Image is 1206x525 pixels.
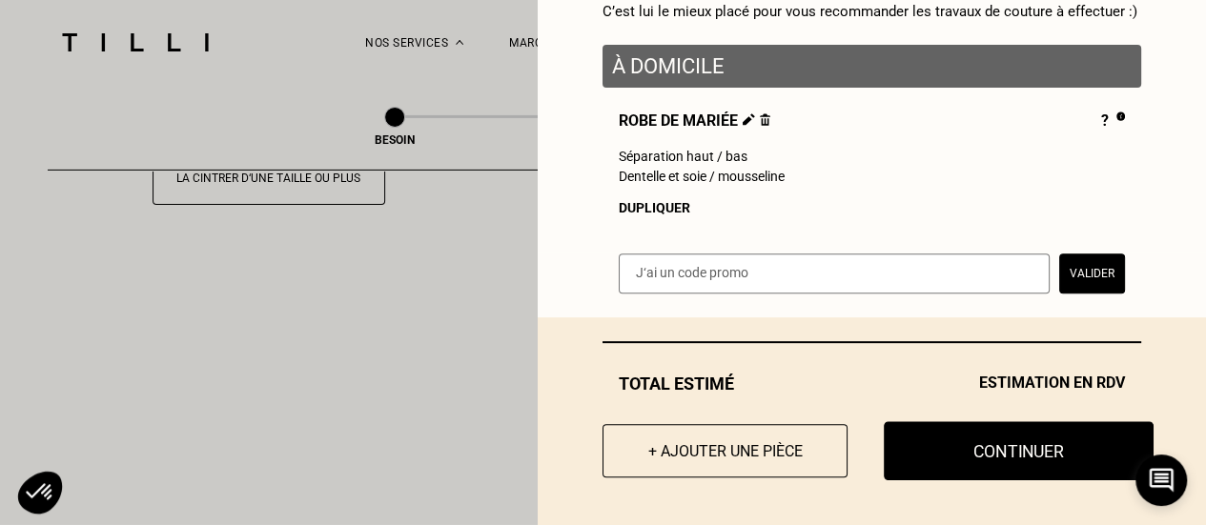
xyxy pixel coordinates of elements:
span: Robe de mariée [619,111,770,132]
img: Éditer [743,113,755,126]
img: Pourquoi le prix est indéfini ? [1116,111,1125,121]
input: J‘ai un code promo [619,253,1050,293]
p: À domicile [612,54,1132,78]
div: ? [1101,111,1125,132]
button: Valider [1059,253,1125,293]
div: Dupliquer [619,200,1125,215]
span: Estimation en RDV [979,374,1125,394]
img: Supprimer [760,113,770,126]
span: Dentelle et soie / mousseline [619,169,785,184]
button: + Ajouter une pièce [603,424,848,477]
span: Séparation haut / bas [619,149,747,164]
div: Total estimé [603,374,1141,394]
button: Continuer [884,421,1154,480]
